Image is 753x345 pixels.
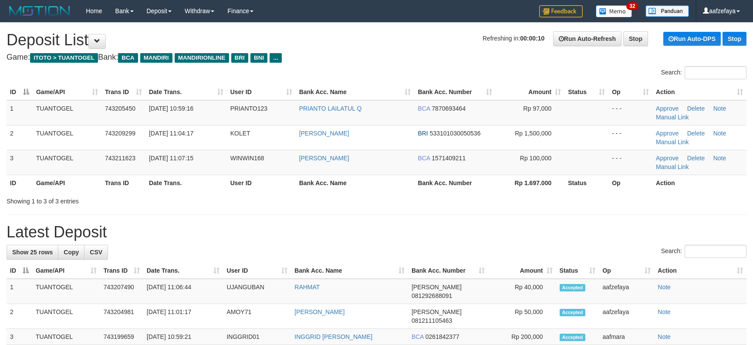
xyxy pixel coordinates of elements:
[149,155,193,162] span: [DATE] 11:07:15
[652,84,746,100] th: Action: activate to sort column ascending
[58,245,84,260] a: Copy
[483,35,544,42] span: Refreshing in:
[291,263,408,279] th: Bank Acc. Name: activate to sort column ascending
[33,100,101,125] td: TUANTOGEL
[687,155,705,162] a: Delete
[7,100,33,125] td: 1
[553,31,621,46] a: Run Auto-Refresh
[623,31,648,46] a: Stop
[30,53,98,63] span: ITOTO > TUANTOGEL
[33,175,101,191] th: Game/API
[713,155,726,162] a: Note
[100,279,143,304] td: 743207490
[608,125,652,150] td: - - -
[7,4,73,17] img: MOTION_logo.png
[608,100,652,125] td: - - -
[101,175,145,191] th: Trans ID
[270,53,281,63] span: ...
[608,175,652,191] th: Op
[12,249,53,256] span: Show 25 rows
[7,304,32,329] td: 2
[599,329,654,345] td: aafmara
[430,130,481,137] span: Copy 533101030050536 to clipboard
[227,175,296,191] th: User ID
[488,304,556,329] td: Rp 50,000
[7,329,32,345] td: 3
[100,263,143,279] th: Trans ID: activate to sort column ascending
[685,66,746,79] input: Search:
[100,304,143,329] td: 743204981
[7,125,33,150] td: 2
[418,155,430,162] span: BCA
[33,125,101,150] td: TUANTOGEL
[412,317,452,324] span: Copy 081211105463 to clipboard
[294,333,372,340] a: INGGRID [PERSON_NAME]
[425,333,459,340] span: Copy 0261842377 to clipboard
[250,53,267,63] span: BNI
[656,163,689,170] a: Manual Link
[412,284,462,291] span: [PERSON_NAME]
[33,84,101,100] th: Game/API: activate to sort column ascending
[418,130,428,137] span: BRI
[296,175,415,191] th: Bank Acc. Name
[599,279,654,304] td: aafzefaya
[231,53,248,63] span: BRI
[299,105,362,112] a: PRIANTO LAILATUL Q
[414,175,496,191] th: Bank Acc. Number
[599,304,654,329] td: aafzefaya
[596,5,632,17] img: Button%20Memo.svg
[7,223,746,241] h1: Latest Deposit
[140,53,172,63] span: MANDIRI
[7,84,33,100] th: ID: activate to sort column descending
[105,155,135,162] span: 743211623
[223,279,291,304] td: UJANGUBAN
[294,308,344,315] a: [PERSON_NAME]
[658,284,671,291] a: Note
[100,329,143,345] td: 743199659
[90,249,102,256] span: CSV
[656,105,679,112] a: Approve
[656,139,689,145] a: Manual Link
[539,5,583,17] img: Feedback.jpg
[223,263,291,279] th: User ID: activate to sort column ascending
[7,279,32,304] td: 1
[64,249,79,256] span: Copy
[7,175,33,191] th: ID
[713,130,726,137] a: Note
[223,329,291,345] td: INGGRID01
[230,155,264,162] span: WINWIN168
[299,155,349,162] a: [PERSON_NAME]
[32,279,100,304] td: TUANTOGEL
[656,114,689,121] a: Manual Link
[149,105,193,112] span: [DATE] 10:59:16
[687,130,705,137] a: Delete
[412,333,424,340] span: BCA
[32,329,100,345] td: TUANTOGEL
[515,130,551,137] span: Rp 1,500,000
[414,84,496,100] th: Bank Acc. Number: activate to sort column ascending
[7,53,746,62] h4: Game: Bank:
[33,150,101,175] td: TUANTOGEL
[645,5,689,17] img: panduan.png
[564,84,608,100] th: Status: activate to sort column ascending
[713,105,726,112] a: Note
[658,333,671,340] a: Note
[418,105,430,112] span: BCA
[520,155,551,162] span: Rp 100,000
[7,263,32,279] th: ID: activate to sort column descending
[661,245,746,258] label: Search:
[432,155,466,162] span: Copy 1571409211 to clipboard
[599,263,654,279] th: Op: activate to sort column ascending
[230,105,267,112] span: PRIANTO123
[560,309,586,316] span: Accepted
[608,84,652,100] th: Op: activate to sort column ascending
[145,84,227,100] th: Date Trans.: activate to sort column ascending
[101,84,145,100] th: Trans ID: activate to sort column ascending
[663,32,721,46] a: Run Auto-DPS
[408,263,488,279] th: Bank Acc. Number: activate to sort column ascending
[143,304,223,329] td: [DATE] 11:01:17
[105,130,135,137] span: 743209299
[652,175,746,191] th: Action
[7,31,746,49] h1: Deposit List
[7,193,307,206] div: Showing 1 to 3 of 3 entries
